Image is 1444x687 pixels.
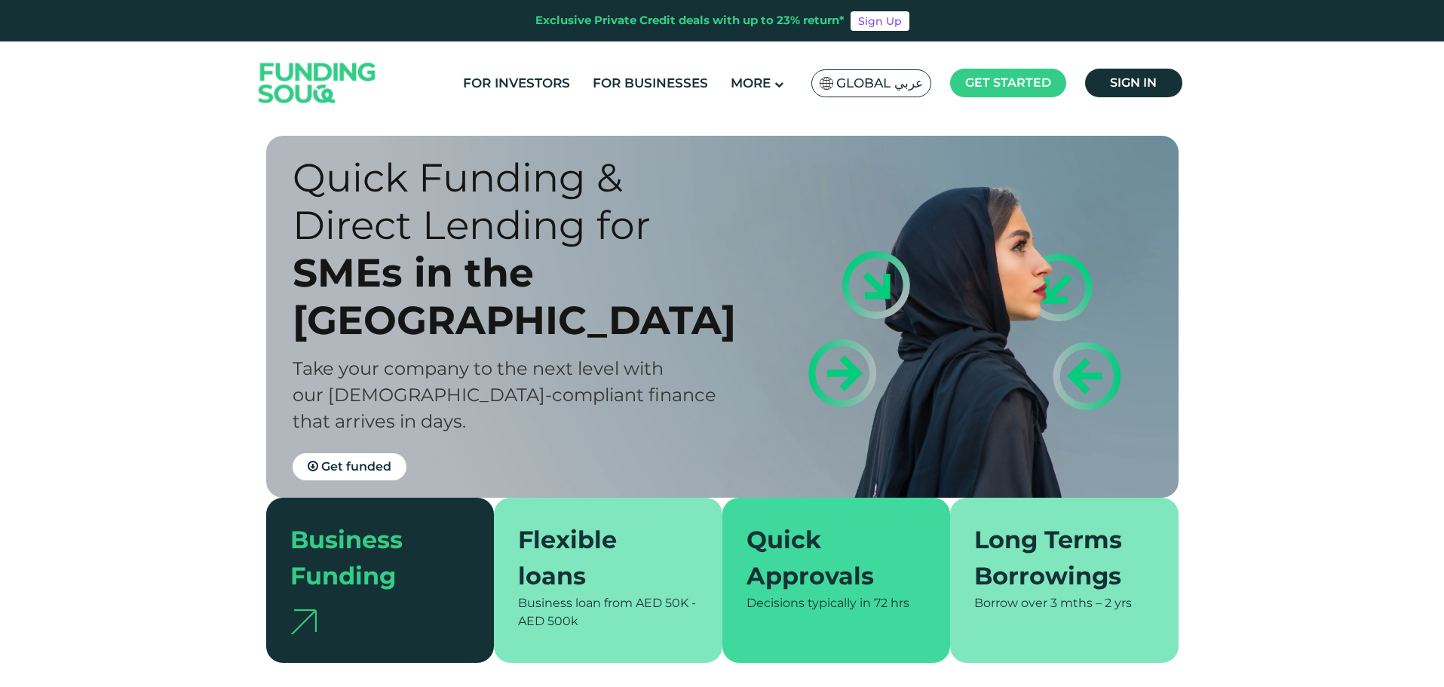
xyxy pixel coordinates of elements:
[851,11,909,31] a: Sign Up
[459,71,574,96] a: For Investors
[731,75,771,90] span: More
[293,154,749,249] div: Quick Funding & Direct Lending for
[535,12,845,29] div: Exclusive Private Credit deals with up to 23% return*
[974,522,1136,594] div: Long Terms Borrowings
[518,596,633,610] span: Business loan from
[244,45,391,121] img: Logo
[1050,596,1132,610] span: 3 mths – 2 yrs
[518,522,680,594] div: Flexible loans
[874,596,909,610] span: 72 hrs
[589,71,712,96] a: For Businesses
[290,609,317,634] img: arrow
[1110,75,1157,90] span: Sign in
[293,249,749,344] div: SMEs in the [GEOGRAPHIC_DATA]
[1085,69,1182,97] a: Sign in
[747,596,871,610] span: Decisions typically in
[290,522,452,594] div: Business Funding
[820,77,833,90] img: SA Flag
[293,357,716,432] span: Take your company to the next level with our [DEMOGRAPHIC_DATA]-compliant finance that arrives in...
[836,75,923,92] span: Global عربي
[974,596,1047,610] span: Borrow over
[293,453,406,480] a: Get funded
[965,75,1051,90] span: Get started
[321,459,391,474] span: Get funded
[747,522,909,594] div: Quick Approvals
